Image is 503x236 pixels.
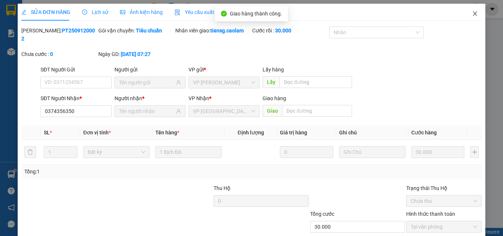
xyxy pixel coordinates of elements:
div: Chưa cước : [21,50,97,58]
span: Tại văn phòng [411,221,477,232]
span: Ảnh kiện hàng [120,9,163,15]
div: Gói vận chuyển: [98,27,174,35]
button: plus [470,146,479,158]
div: Người gửi [115,66,186,74]
input: Dọc đường [282,105,352,117]
input: Tên người nhận [119,107,175,115]
input: 0 [411,146,464,158]
span: Giao hàng thành công. [230,11,282,17]
span: edit [21,10,27,15]
button: Close [465,4,485,24]
input: 0 [280,146,333,158]
div: Ngày GD: [98,50,174,58]
span: Tổng cước [310,211,334,217]
span: Yêu cầu xuất hóa đơn điện tử [175,9,252,15]
span: Lấy [263,76,279,88]
div: Trạng thái Thu Hộ [406,184,482,192]
div: Cước rồi : [252,27,328,35]
b: tiensg.caolam [210,28,244,34]
b: Tiêu chuẩn [136,28,162,34]
span: Lấy hàng [263,67,284,73]
span: Cước hàng [411,130,437,135]
span: Chưa thu [411,196,477,207]
span: Giao [263,105,282,117]
span: close [472,11,478,17]
span: VP Phan Thiết [193,77,255,88]
input: Ghi Chú [339,146,405,158]
input: Dọc đường [279,76,352,88]
span: user [176,80,181,85]
img: icon [175,10,180,15]
th: Ghi chú [336,126,408,140]
span: Bất kỳ [88,147,145,158]
span: VP Nhận [189,95,209,101]
button: delete [24,146,36,158]
span: Đơn vị tính [83,130,111,135]
div: Tổng: 1 [24,168,195,176]
b: 30.000 [275,28,291,34]
div: Nhân viên giao: [175,27,251,35]
span: Thu Hộ [214,185,231,191]
div: SĐT Người Nhận [41,94,112,102]
div: [PERSON_NAME]: [21,27,97,43]
span: Giao hàng [263,95,286,101]
span: Định lượng [238,130,264,135]
span: check-circle [221,11,227,17]
span: VP Sài Gòn [193,106,255,117]
span: Lịch sử [82,9,108,15]
div: VP gửi [189,66,260,74]
label: Hình thức thanh toán [406,211,455,217]
span: Giá trị hàng [280,130,307,135]
span: SL [44,130,50,135]
span: clock-circle [82,10,87,15]
b: [DATE] 07:27 [121,51,151,57]
input: VD: Bàn, Ghế [155,146,222,158]
span: SỬA ĐƠN HÀNG [21,9,70,15]
span: Tên hàng [155,130,179,135]
div: SĐT Người Gửi [41,66,112,74]
input: Tên người gửi [119,78,175,87]
span: picture [120,10,125,15]
div: Người nhận [115,94,186,102]
span: user [176,109,181,114]
b: 0 [50,51,53,57]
